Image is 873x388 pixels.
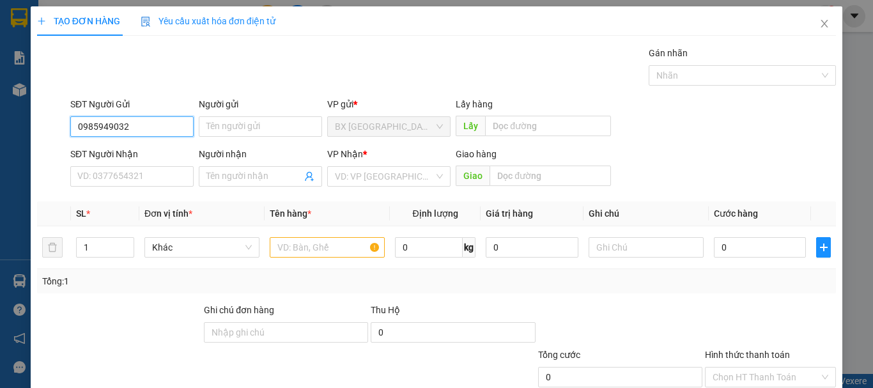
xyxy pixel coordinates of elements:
[463,237,475,258] span: kg
[199,147,322,161] div: Người nhận
[816,237,831,258] button: plus
[371,305,400,315] span: Thu Hộ
[5,86,63,98] span: 0362807939
[42,237,63,258] button: delete
[589,237,704,258] input: Ghi Chú
[485,116,611,136] input: Dọc đường
[327,97,451,111] div: VP gửi
[204,322,368,343] input: Ghi chú đơn hàng
[819,19,830,29] span: close
[141,17,151,27] img: icon
[270,208,311,219] span: Tên hàng
[335,117,443,136] span: BX Quảng Ngãi
[141,16,275,26] span: Yêu cầu xuất hóa đơn điện tử
[70,97,194,111] div: SĐT Người Gửi
[144,208,192,219] span: Đơn vị tính
[807,6,842,42] button: Close
[45,45,178,69] span: BX Quảng Ngãi ĐT:
[705,350,790,360] label: Hình thức thanh toán
[649,48,688,58] label: Gán nhãn
[5,74,24,86] span: Gửi:
[37,16,120,26] span: TẠO ĐƠN HÀNG
[37,17,46,26] span: plus
[538,350,580,360] span: Tổng cước
[152,238,252,257] span: Khác
[70,147,194,161] div: SĐT Người Nhận
[714,208,758,219] span: Cước hàng
[456,149,497,159] span: Giao hàng
[204,305,274,315] label: Ghi chú đơn hàng
[304,171,314,182] span: user-add
[412,208,458,219] span: Định lượng
[199,97,322,111] div: Người gửi
[5,10,43,67] img: logo
[456,116,485,136] span: Lấy
[456,166,490,186] span: Giao
[327,149,363,159] span: VP Nhận
[76,208,86,219] span: SL
[24,74,143,86] span: BX [GEOGRAPHIC_DATA] -
[456,99,493,109] span: Lấy hàng
[486,237,578,258] input: 0
[490,166,611,186] input: Dọc đường
[45,45,178,69] span: 0941 78 2525
[45,7,173,43] strong: CÔNG TY CP BÌNH TÂM
[42,274,338,288] div: Tổng: 1
[817,242,830,252] span: plus
[486,208,533,219] span: Giá trị hàng
[270,237,385,258] input: VD: Bàn, Ghế
[583,201,709,226] th: Ghi chú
